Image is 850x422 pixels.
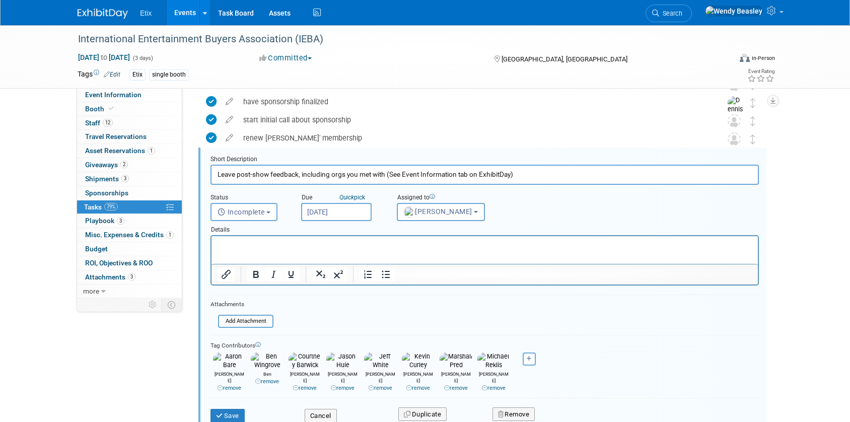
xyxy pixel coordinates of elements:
[121,175,129,182] span: 3
[162,298,182,311] td: Toggle Event Tabs
[211,236,758,264] iframe: Rich Text Area
[221,97,238,106] a: edit
[210,193,286,203] div: Status
[85,161,128,169] span: Giveaways
[377,267,394,282] button: Bullet list
[210,155,759,165] div: Short Description
[77,270,182,284] a: Attachments3
[77,130,182,144] a: Travel Reservations
[128,273,135,280] span: 3
[740,54,750,62] img: Format-Inperson.png
[210,339,759,350] div: Tag Contributors
[402,353,435,370] img: Kevin Curley
[750,134,755,144] i: Move task
[148,147,155,155] span: 1
[85,231,174,239] span: Misc. Expenses & Credits
[659,10,682,17] span: Search
[728,132,741,146] img: Unassigned
[213,353,246,370] img: Aaron Bare
[77,144,182,158] a: Asset Reservations1
[221,115,238,124] a: edit
[149,69,189,80] div: single booth
[444,385,468,391] a: remove
[247,267,264,282] button: Bold
[440,370,472,392] div: [PERSON_NAME]
[289,353,321,370] img: Courtney Barwick
[78,9,128,19] img: ExhibitDay
[477,370,510,392] div: [PERSON_NAME]
[132,55,153,61] span: (3 days)
[440,353,472,370] img: Marshall Pred
[265,267,282,282] button: Italic
[140,9,152,17] span: Etix
[218,267,235,282] button: Insert/edit link
[221,133,238,143] a: edit
[77,116,182,130] a: Staff12
[210,165,759,184] input: Name of task or a short description
[78,69,120,81] td: Tags
[210,300,273,309] div: Attachments
[144,298,162,311] td: Personalize Event Tab Strip
[85,259,153,267] span: ROI, Objectives & ROO
[85,91,141,99] span: Event Information
[492,407,535,421] button: Remove
[99,53,109,61] span: to
[289,370,321,392] div: [PERSON_NAME]
[705,6,763,17] img: Wendy Beasley
[646,5,692,22] a: Search
[77,242,182,256] a: Budget
[301,193,382,203] div: Due
[109,106,114,111] i: Booth reservation complete
[75,30,716,48] div: International Entertainment Buyers Association (IEBA)
[406,385,430,391] a: remove
[103,119,113,126] span: 12
[238,111,707,128] div: start initial call about sponsorship
[671,52,775,67] div: Event Format
[77,256,182,270] a: ROI, Objectives & ROO
[750,116,755,126] i: Move task
[83,287,99,295] span: more
[77,158,182,172] a: Giveaways2
[218,208,265,216] span: Incomplete
[477,353,510,370] img: Michael Reklis
[330,267,347,282] button: Superscript
[251,370,284,385] div: Ben
[104,203,118,210] span: 79%
[77,172,182,186] a: Shipments3
[337,193,367,201] a: Quickpick
[85,217,124,225] span: Playbook
[404,207,472,216] span: [PERSON_NAME]
[312,267,329,282] button: Subscript
[166,231,174,239] span: 1
[326,353,359,370] img: Jason Huie
[77,228,182,242] a: Misc. Expenses & Credits1
[369,385,392,391] a: remove
[256,53,316,63] button: Committed
[360,267,377,282] button: Numbered list
[301,203,372,221] input: Due Date
[251,353,284,370] img: Ben Wingrove
[238,129,707,147] div: renew [PERSON_NAME]' membership
[218,385,241,391] a: remove
[77,186,182,200] a: Sponsorships
[339,194,354,201] i: Quick
[129,69,146,80] div: Etix
[213,370,246,392] div: [PERSON_NAME]
[85,105,116,113] span: Booth
[238,93,707,110] div: have sponsorship finalized
[364,353,397,370] img: Jeff White
[398,407,447,421] button: Duplicate
[210,221,759,235] div: Details
[502,55,627,63] span: [GEOGRAPHIC_DATA], [GEOGRAPHIC_DATA]
[482,385,506,391] a: remove
[77,200,182,214] a: Tasks79%
[210,203,277,221] button: Incomplete
[255,378,279,385] a: remove
[85,189,128,197] span: Sponsorships
[77,285,182,298] a: more
[728,96,743,132] img: Dennis Scanlon
[77,102,182,116] a: Booth
[747,69,774,74] div: Event Rating
[85,119,113,127] span: Staff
